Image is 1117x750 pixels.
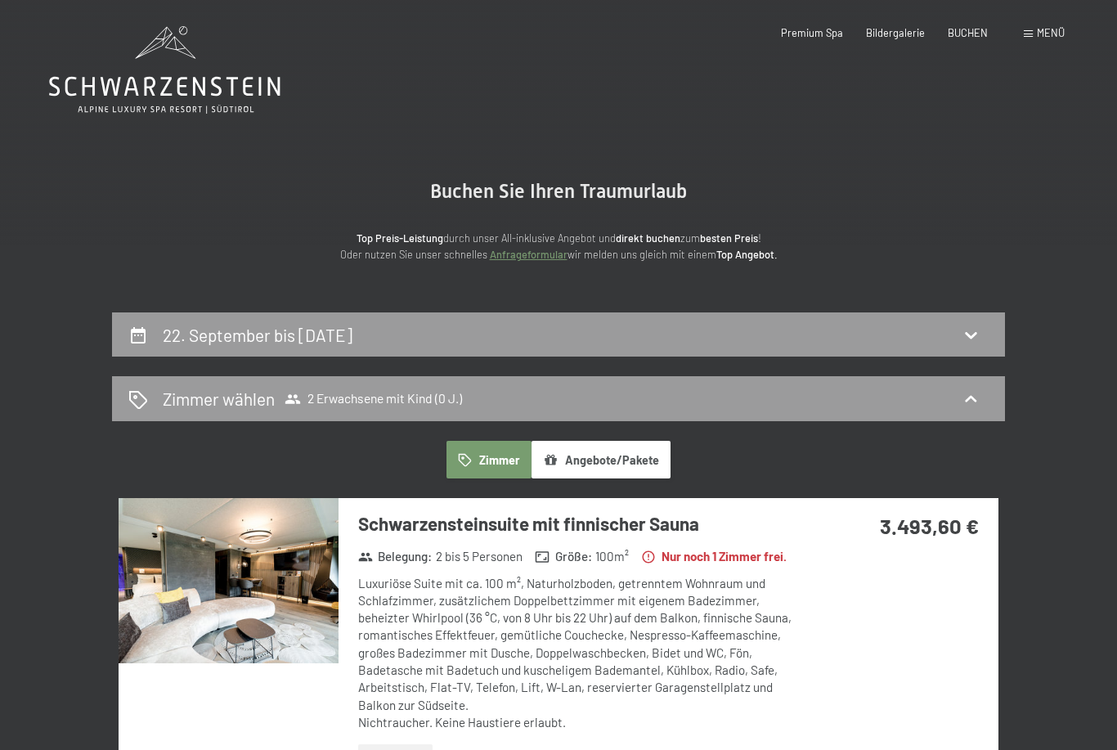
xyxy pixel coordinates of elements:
[532,441,671,478] button: Angebote/Pakete
[358,548,433,565] strong: Belegung :
[231,230,886,263] p: durch unser All-inklusive Angebot und zum ! Oder nutzen Sie unser schnelles wir melden uns gleich...
[866,26,925,39] a: Bildergalerie
[641,548,787,565] strong: Nur noch 1 Zimmer frei.
[880,513,979,538] strong: 3.493,60 €
[430,180,687,203] span: Buchen Sie Ihren Traumurlaub
[700,231,758,245] strong: besten Preis
[357,231,443,245] strong: Top Preis-Leistung
[535,548,592,565] strong: Größe :
[781,26,843,39] a: Premium Spa
[490,248,567,261] a: Anfrageformular
[716,248,778,261] strong: Top Angebot.
[358,511,801,537] h3: Schwarzensteinsuite mit finnischer Sauna
[119,498,339,663] img: mss_renderimg.php
[163,387,275,411] h2: Zimmer wählen
[358,575,801,732] div: Luxuriöse Suite mit ca. 100 m², Naturholzboden, getrenntem Wohnraum und Schlafzimmer, zusätzliche...
[446,441,532,478] button: Zimmer
[1037,26,1065,39] span: Menü
[163,325,352,345] h2: 22. September bis [DATE]
[436,548,523,565] span: 2 bis 5 Personen
[285,391,462,407] span: 2 Erwachsene mit Kind (0 J.)
[948,26,988,39] a: BUCHEN
[595,548,629,565] span: 100 m²
[616,231,680,245] strong: direkt buchen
